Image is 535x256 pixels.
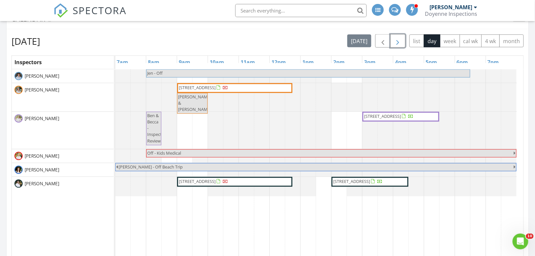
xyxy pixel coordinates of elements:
[12,35,40,48] h2: [DATE]
[440,35,460,47] button: week
[235,4,367,17] input: Search everything...
[424,35,440,47] button: day
[409,35,424,47] button: list
[23,181,60,187] span: [PERSON_NAME]
[239,57,257,68] a: 11am
[430,4,472,11] div: [PERSON_NAME]
[513,234,528,249] iframe: Intercom live chat
[500,35,524,47] button: month
[334,179,370,185] span: [STREET_ADDRESS]
[301,57,315,68] a: 1pm
[115,57,130,68] a: 7am
[23,115,60,122] span: [PERSON_NAME]
[148,113,168,144] span: Ben & Becca - Inspection Review
[486,57,501,68] a: 7pm
[332,57,346,68] a: 2pm
[179,179,216,185] span: [STREET_ADDRESS]
[23,167,60,173] span: [PERSON_NAME]
[179,85,216,91] span: [STREET_ADDRESS]
[14,152,23,160] img: img_3490.jpeg
[481,35,500,47] button: 4 wk
[23,153,60,160] span: [PERSON_NAME]
[54,3,68,18] img: The Best Home Inspection Software - Spectora
[177,57,192,68] a: 9am
[54,9,127,23] a: SPECTORA
[424,57,439,68] a: 5pm
[208,57,226,68] a: 10am
[146,57,161,68] a: 8am
[455,57,470,68] a: 6pm
[362,57,377,68] a: 3pm
[14,86,23,94] img: heidi_headshot_1.jpg
[119,164,183,170] span: [PERSON_NAME] - Off Beach Trip
[364,114,401,119] span: [STREET_ADDRESS]
[270,57,288,68] a: 12pm
[14,59,42,66] span: Inspectors
[526,234,534,239] span: 10
[375,34,391,48] button: Previous day
[14,180,23,188] img: img_2616.jpg
[393,57,408,68] a: 4pm
[14,166,23,174] img: image000001a.jpg
[390,34,406,48] button: Next day
[148,150,181,156] span: Off - Kids Medical
[178,94,212,113] span: [PERSON_NAME] & [PERSON_NAME]
[347,35,371,47] button: [DATE]
[460,35,482,47] button: cal wk
[23,87,60,93] span: [PERSON_NAME]
[14,72,23,80] img: headshotfinal.jpeg
[425,11,477,17] div: Doyenne Inspections
[148,70,163,76] span: Jen - Off
[73,3,127,17] span: SPECTORA
[14,115,23,123] img: img_9048.jpg
[23,73,60,80] span: [PERSON_NAME]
